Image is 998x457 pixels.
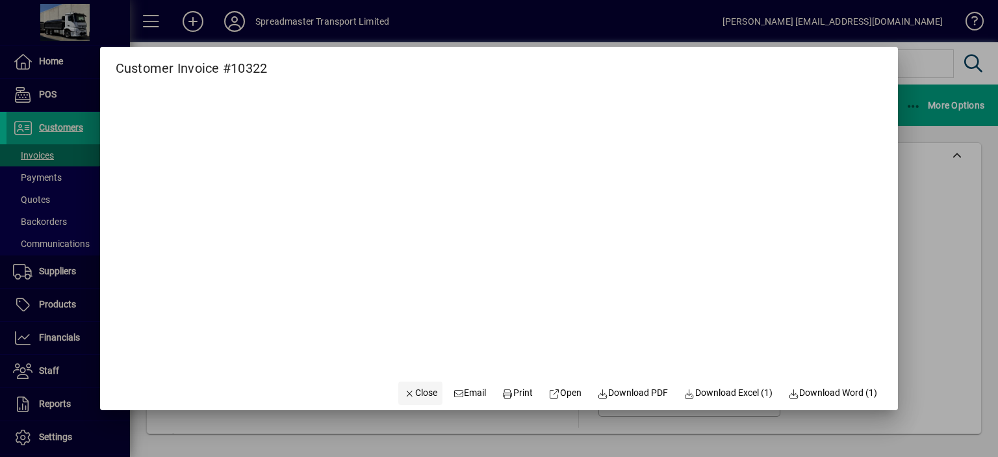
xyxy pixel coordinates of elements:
[100,47,283,79] h2: Customer Invoice #10322
[453,386,487,400] span: Email
[496,382,538,405] button: Print
[678,382,778,405] button: Download Excel (1)
[597,386,669,400] span: Download PDF
[543,382,587,405] a: Open
[788,386,878,400] span: Download Word (1)
[548,386,582,400] span: Open
[684,386,773,400] span: Download Excel (1)
[448,382,492,405] button: Email
[502,386,533,400] span: Print
[398,382,442,405] button: Close
[592,382,674,405] a: Download PDF
[783,382,883,405] button: Download Word (1)
[403,386,437,400] span: Close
